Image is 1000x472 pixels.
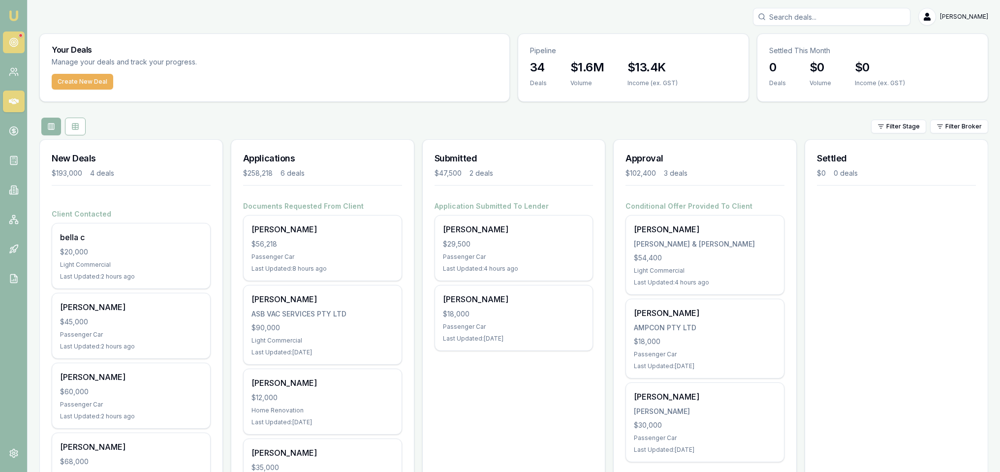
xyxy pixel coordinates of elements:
[251,253,394,261] div: Passenger Car
[60,331,202,339] div: Passenger Car
[886,123,920,130] span: Filter Stage
[52,57,304,68] p: Manage your deals and track your progress.
[60,261,202,269] div: Light Commercial
[443,265,585,273] div: Last Updated: 4 hours ago
[60,401,202,409] div: Passenger Car
[251,418,394,426] div: Last Updated: [DATE]
[60,371,202,383] div: [PERSON_NAME]
[443,223,585,235] div: [PERSON_NAME]
[60,457,202,467] div: $68,000
[871,120,926,133] button: Filter Stage
[769,46,976,56] p: Settled This Month
[435,152,594,165] h3: Submitted
[627,60,678,75] h3: $13.4K
[469,168,493,178] div: 2 deals
[530,60,547,75] h3: 34
[855,79,905,87] div: Income (ex. GST)
[634,239,776,249] div: [PERSON_NAME] & [PERSON_NAME]
[625,201,784,211] h4: Conditional Offer Provided To Client
[52,74,113,90] button: Create New Deal
[810,79,831,87] div: Volume
[251,223,394,235] div: [PERSON_NAME]
[60,412,202,420] div: Last Updated: 2 hours ago
[52,46,498,54] h3: Your Deals
[251,323,394,333] div: $90,000
[634,323,776,333] div: AMPCON PTY LTD
[769,79,786,87] div: Deals
[627,79,678,87] div: Income (ex. GST)
[60,231,202,243] div: bella c
[251,239,394,249] div: $56,218
[634,362,776,370] div: Last Updated: [DATE]
[52,168,82,178] div: $193,000
[60,441,202,453] div: [PERSON_NAME]
[435,201,594,211] h4: Application Submitted To Lender
[251,447,394,459] div: [PERSON_NAME]
[8,10,20,22] img: emu-icon-u.png
[243,152,402,165] h3: Applications
[60,317,202,327] div: $45,000
[251,407,394,414] div: Home Renovation
[435,168,462,178] div: $47,500
[634,223,776,235] div: [PERSON_NAME]
[634,253,776,263] div: $54,400
[243,201,402,211] h4: Documents Requested From Client
[60,273,202,281] div: Last Updated: 2 hours ago
[817,152,976,165] h3: Settled
[60,301,202,313] div: [PERSON_NAME]
[443,309,585,319] div: $18,000
[251,377,394,389] div: [PERSON_NAME]
[753,8,910,26] input: Search deals
[625,152,784,165] h3: Approval
[60,387,202,397] div: $60,000
[251,309,394,319] div: ASB VAC SERVICES PTY LTD
[634,350,776,358] div: Passenger Car
[251,348,394,356] div: Last Updated: [DATE]
[60,343,202,350] div: Last Updated: 2 hours ago
[52,152,211,165] h3: New Deals
[443,323,585,331] div: Passenger Car
[634,337,776,346] div: $18,000
[251,337,394,345] div: Light Commercial
[940,13,988,21] span: [PERSON_NAME]
[251,265,394,273] div: Last Updated: 8 hours ago
[810,60,831,75] h3: $0
[60,247,202,257] div: $20,000
[281,168,305,178] div: 6 deals
[769,60,786,75] h3: 0
[570,60,604,75] h3: $1.6M
[634,391,776,403] div: [PERSON_NAME]
[817,168,826,178] div: $0
[664,168,687,178] div: 3 deals
[855,60,905,75] h3: $0
[443,293,585,305] div: [PERSON_NAME]
[243,168,273,178] div: $258,218
[634,420,776,430] div: $30,000
[570,79,604,87] div: Volume
[634,307,776,319] div: [PERSON_NAME]
[634,279,776,286] div: Last Updated: 4 hours ago
[945,123,982,130] span: Filter Broker
[930,120,988,133] button: Filter Broker
[251,293,394,305] div: [PERSON_NAME]
[834,168,858,178] div: 0 deals
[530,46,737,56] p: Pipeline
[634,446,776,454] div: Last Updated: [DATE]
[443,335,585,343] div: Last Updated: [DATE]
[443,253,585,261] div: Passenger Car
[52,209,211,219] h4: Client Contacted
[251,393,394,403] div: $12,000
[530,79,547,87] div: Deals
[634,407,776,416] div: [PERSON_NAME]
[443,239,585,249] div: $29,500
[90,168,114,178] div: 4 deals
[634,267,776,275] div: Light Commercial
[634,434,776,442] div: Passenger Car
[625,168,656,178] div: $102,400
